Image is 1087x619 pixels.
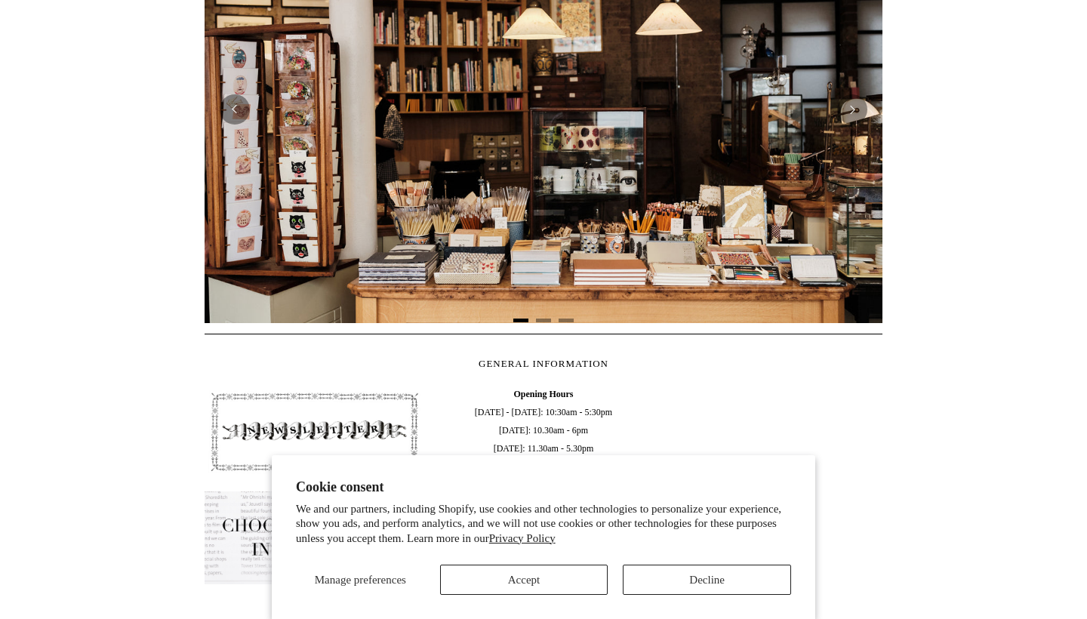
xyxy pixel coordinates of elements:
img: pf-635a2b01-aa89-4342-bbcd-4371b60f588c--In-the-press-Button_1200x.jpg [205,491,423,585]
h2: Cookie consent [296,479,791,495]
p: We and our partners, including Shopify, use cookies and other technologies to personalize your ex... [296,502,791,547]
button: Accept [440,565,608,595]
a: Privacy Policy [489,532,556,544]
button: Previous [220,94,250,125]
button: Manage preferences [296,565,425,595]
iframe: google_map [664,385,882,611]
span: GENERAL INFORMATION [479,358,608,369]
button: Next [837,94,867,125]
button: Page 3 [559,319,574,322]
span: Manage preferences [315,574,406,586]
button: Page 1 [513,319,528,322]
button: Page 2 [536,319,551,322]
span: [DATE] - [DATE]: 10:30am - 5:30pm [DATE]: 10.30am - 6pm [DATE]: 11.30am - 5.30pm 020 7613 3842 [434,385,653,530]
button: Decline [623,565,791,595]
img: pf-4db91bb9--1305-Newsletter-Button_1200x.jpg [205,385,423,479]
b: Opening Hours [513,389,573,399]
